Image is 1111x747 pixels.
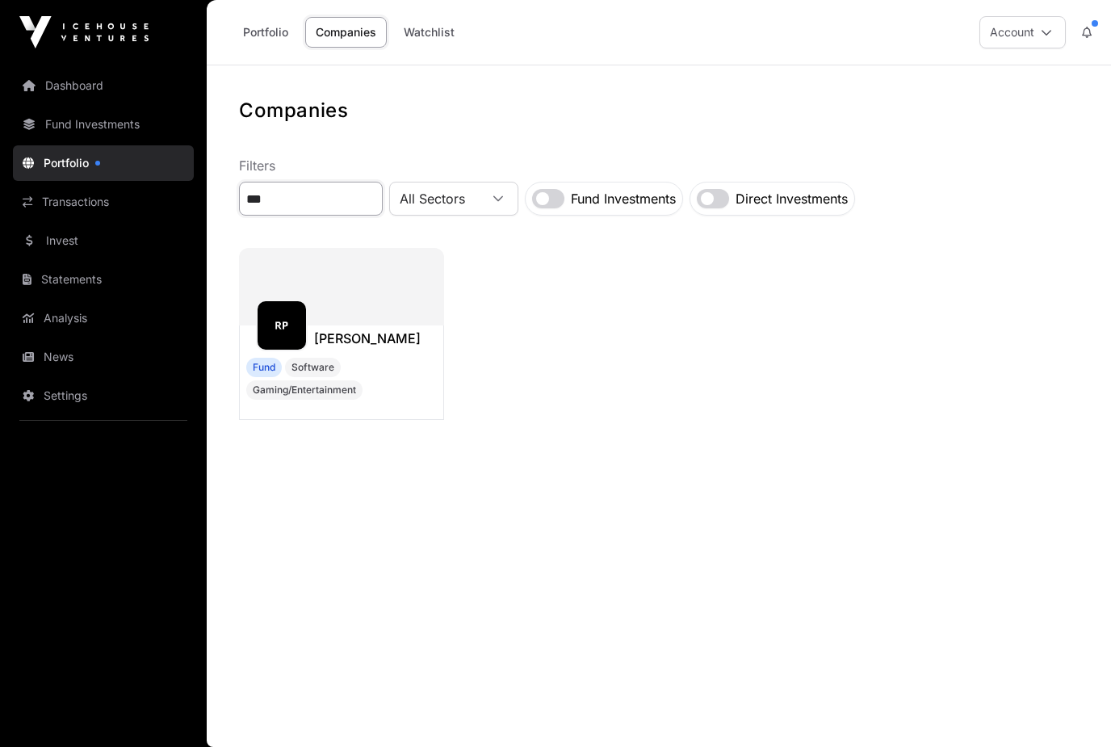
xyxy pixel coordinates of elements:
a: Invest [13,223,194,258]
img: Icehouse Ventures Logo [19,16,149,48]
a: Transactions [13,184,194,220]
a: Dashboard [13,68,194,103]
a: Portfolio [13,145,194,181]
span: Software [291,361,334,374]
h1: Companies [239,98,1079,124]
span: Gaming/Entertainment [253,384,356,397]
a: Companies [305,17,387,48]
span: Fund [246,358,282,377]
a: Analysis [13,300,194,336]
a: Statements [13,262,194,297]
a: Settings [13,378,194,413]
a: Fund Investments [13,107,194,142]
a: [PERSON_NAME] [314,329,421,348]
a: News [13,339,194,375]
span: All Sectors [390,184,479,213]
label: Direct Investments [736,189,848,208]
p: Filters [239,156,1079,175]
label: Fund Investments [571,189,676,208]
button: Account [979,16,1066,48]
a: Watchlist [393,17,465,48]
a: Portfolio [233,17,299,48]
iframe: Chat Widget [1030,669,1111,747]
img: rebecca-page174.png [264,308,300,343]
